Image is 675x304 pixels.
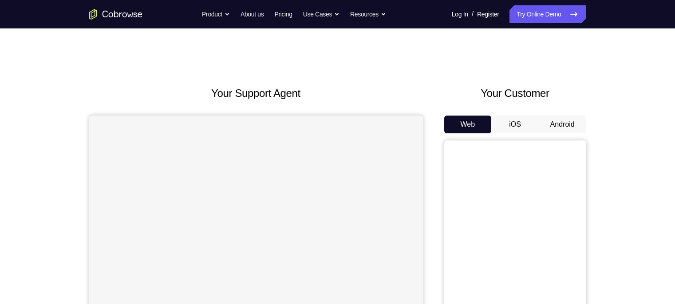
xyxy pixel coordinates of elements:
button: iOS [491,116,539,133]
button: Android [539,116,586,133]
a: Log In [452,5,468,23]
h2: Your Customer [444,85,586,101]
button: Web [444,116,492,133]
span: / [472,9,474,20]
a: Try Online Demo [509,5,586,23]
button: Product [202,5,230,23]
a: Register [477,5,499,23]
button: Use Cases [303,5,339,23]
a: Go to the home page [89,9,142,20]
h2: Your Support Agent [89,85,423,101]
a: Pricing [274,5,292,23]
a: About us [241,5,264,23]
button: Resources [350,5,386,23]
